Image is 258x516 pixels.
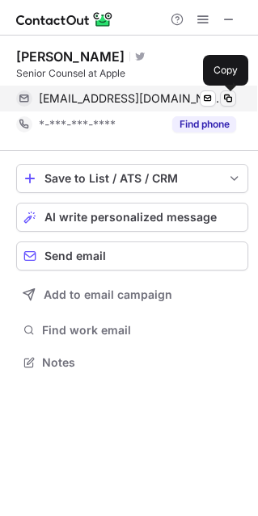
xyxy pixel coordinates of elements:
span: Notes [42,355,242,370]
div: Save to List / ATS / CRM [44,172,220,185]
div: [PERSON_NAME] [16,48,125,65]
div: Senior Counsel at Apple [16,66,248,81]
button: Notes [16,351,248,374]
button: Add to email campaign [16,280,248,309]
span: Find work email [42,323,242,338]
button: Send email [16,241,248,271]
span: Add to email campaign [44,288,172,301]
button: save-profile-one-click [16,164,248,193]
img: ContactOut v5.3.10 [16,10,113,29]
button: Reveal Button [172,116,236,132]
button: AI write personalized message [16,203,248,232]
span: AI write personalized message [44,211,217,224]
span: [EMAIL_ADDRESS][DOMAIN_NAME] [39,91,224,106]
button: Find work email [16,319,248,342]
span: Send email [44,250,106,262]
